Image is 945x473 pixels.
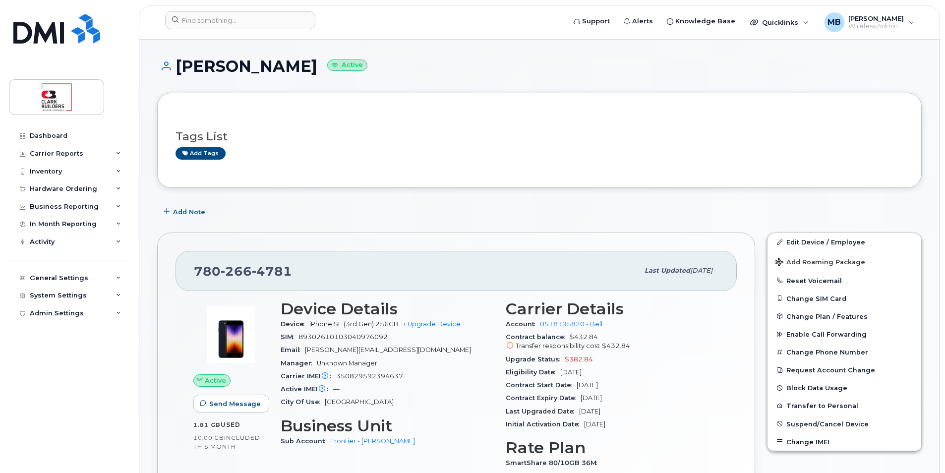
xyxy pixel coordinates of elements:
a: Edit Device / Employee [768,233,921,251]
span: Change Plan / Features [786,312,868,320]
button: Add Roaming Package [768,251,921,272]
img: image20231002-3703462-1angbar.jpeg [201,305,261,364]
button: Block Data Usage [768,379,921,397]
span: SmartShare 80/10GB 36M [506,459,602,467]
span: Contract Start Date [506,381,577,389]
span: 350829592394637 [336,372,403,380]
span: Send Message [209,399,261,409]
span: Add Roaming Package [775,258,865,268]
iframe: Messenger Launcher [902,430,938,466]
a: Add tags [176,147,226,160]
span: [DATE] [690,267,712,274]
span: Transfer responsibility cost [516,342,600,350]
span: 89302610103040976092 [298,333,388,341]
button: Change IMEI [768,433,921,451]
button: Add Note [157,203,214,221]
span: Last Upgraded Date [506,408,579,415]
span: Active [205,376,226,385]
span: [DATE] [584,420,605,428]
span: 10.00 GB [193,434,224,441]
span: $382.84 [565,355,593,363]
button: Transfer to Personal [768,397,921,414]
button: Suspend/Cancel Device [768,415,921,433]
h3: Carrier Details [506,300,719,318]
span: [DATE] [577,381,598,389]
span: Initial Activation Date [506,420,584,428]
span: Manager [281,359,317,367]
span: — [333,385,340,393]
span: Active IMEI [281,385,333,393]
button: Change SIM Card [768,290,921,307]
span: 4781 [252,264,292,279]
span: Contract balance [506,333,570,341]
a: 0518195820 - Bell [540,320,602,328]
span: $432.84 [602,342,630,350]
button: Change Phone Number [768,343,921,361]
h1: [PERSON_NAME] [157,58,922,75]
span: Eligibility Date [506,368,560,376]
button: Change Plan / Features [768,307,921,325]
span: Account [506,320,540,328]
span: City Of Use [281,398,325,406]
small: Active [327,59,367,71]
button: Reset Voicemail [768,272,921,290]
h3: Rate Plan [506,439,719,457]
span: Upgrade Status [506,355,565,363]
button: Send Message [193,395,269,413]
h3: Business Unit [281,417,494,435]
span: Contract Expiry Date [506,394,581,402]
span: Last updated [645,267,690,274]
span: SIM [281,333,298,341]
span: Carrier IMEI [281,372,336,380]
button: Request Account Change [768,361,921,379]
h3: Tags List [176,130,903,143]
span: 780 [194,264,292,279]
span: [DATE] [579,408,600,415]
a: + Upgrade Device [403,320,461,328]
span: Email [281,346,305,354]
span: [GEOGRAPHIC_DATA] [325,398,394,406]
span: $432.84 [506,333,719,351]
span: Device [281,320,309,328]
span: 266 [221,264,252,279]
button: Enable Call Forwarding [768,325,921,343]
span: Suspend/Cancel Device [786,420,869,427]
span: Add Note [173,207,205,217]
a: Frontier - [PERSON_NAME] [330,437,415,445]
span: [DATE] [560,368,582,376]
span: [PERSON_NAME][EMAIL_ADDRESS][DOMAIN_NAME] [305,346,471,354]
span: included this month [193,434,260,450]
span: iPhone SE (3rd Gen) 256GB [309,320,399,328]
span: [DATE] [581,394,602,402]
h3: Device Details [281,300,494,318]
span: Enable Call Forwarding [786,331,867,338]
span: Sub Account [281,437,330,445]
span: Unknown Manager [317,359,377,367]
span: used [221,421,240,428]
span: 1.81 GB [193,421,221,428]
